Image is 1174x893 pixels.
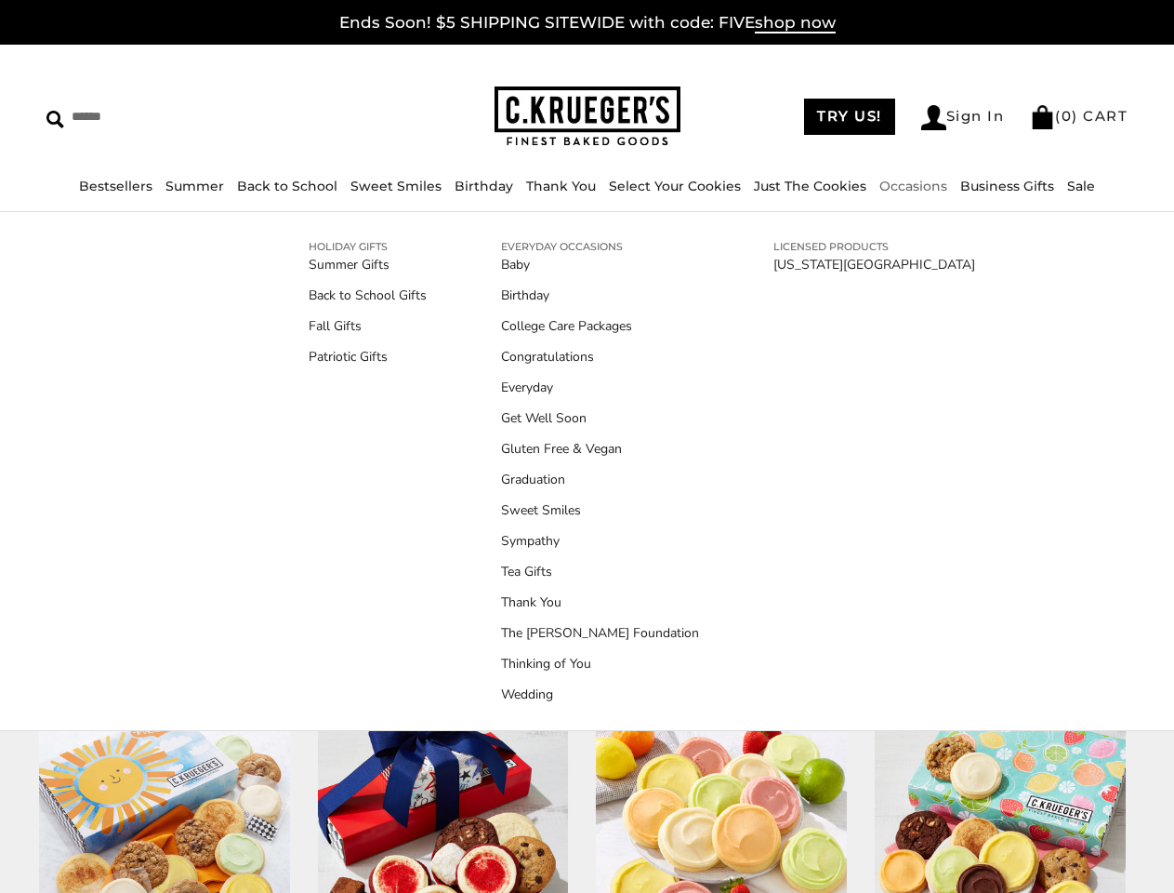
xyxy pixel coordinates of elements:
input: Search [46,102,294,131]
a: Just The Cookies [754,178,866,194]
a: Sympathy [501,531,699,551]
a: Ends Soon! $5 SHIPPING SITEWIDE with code: FIVEshop now [339,13,836,33]
a: (0) CART [1030,107,1128,125]
a: HOLIDAY GIFTS [309,238,427,255]
a: Thank You [501,593,699,612]
a: Thank You [526,178,596,194]
a: Summer [165,178,224,194]
a: Summer Gifts [309,255,427,274]
a: [US_STATE][GEOGRAPHIC_DATA] [773,255,975,274]
a: Gluten Free & Vegan [501,439,699,459]
a: Birthday [501,286,699,305]
a: EVERYDAY OCCASIONS [501,238,699,255]
a: Tea Gifts [501,562,699,581]
a: Select Your Cookies [609,178,741,194]
a: Sale [1067,178,1095,194]
a: Wedding [501,685,699,704]
a: Congratulations [501,347,699,367]
a: Bestsellers [79,178,152,194]
a: Patriotic Gifts [309,347,427,367]
img: Bag [1030,105,1055,129]
a: Get Well Soon [501,408,699,428]
a: Back to School Gifts [309,286,427,305]
a: Sweet Smiles [501,500,699,520]
a: Occasions [879,178,947,194]
img: Account [921,105,946,130]
a: Birthday [455,178,513,194]
img: Search [46,111,64,128]
span: shop now [755,13,836,33]
img: C.KRUEGER'S [495,87,680,147]
a: LICENSED PRODUCTS [773,238,975,255]
a: Sweet Smiles [350,178,442,194]
a: TRY US! [804,99,895,135]
a: Sign In [921,105,1005,130]
a: Graduation [501,470,699,489]
a: Fall Gifts [309,316,427,336]
a: Thinking of You [501,654,699,673]
a: College Care Packages [501,316,699,336]
a: Baby [501,255,699,274]
a: Everyday [501,378,699,397]
a: The [PERSON_NAME] Foundation [501,623,699,643]
a: Back to School [237,178,337,194]
span: 0 [1062,107,1073,125]
a: Business Gifts [960,178,1054,194]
